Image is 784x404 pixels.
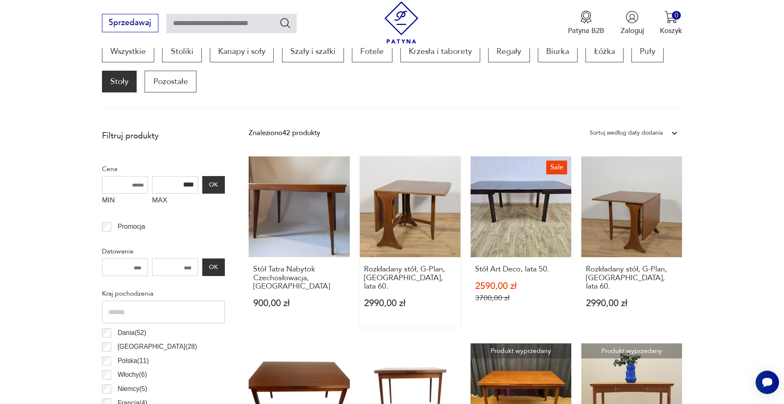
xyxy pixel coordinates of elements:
[586,265,678,291] h3: Rozkładany stół, G-Plan, [GEOGRAPHIC_DATA], lata 60.
[102,71,137,92] a: Stoły
[660,10,682,36] button: 0Koszyk
[580,10,593,23] img: Ikona medalu
[117,327,146,338] p: Dania ( 52 )
[400,41,480,62] a: Krzesła i taborety
[102,288,225,299] p: Kraj pochodzenia
[585,41,623,62] a: Łóżka
[249,156,349,327] a: Stół Tatra Nabytok Czechosłowacja, etykietaStół Tatra Nabytok Czechosłowacja, [GEOGRAPHIC_DATA]90...
[202,176,225,194] button: OK
[568,26,604,36] p: Patyna B2B
[568,10,604,36] a: Ikona medaluPatyna B2B
[117,384,147,394] p: Niemcy ( 5 )
[102,194,148,210] label: MIN
[380,1,423,43] img: Patyna - sklep z meblami i dekoracjami vintage
[202,258,225,276] button: OK
[279,17,291,29] button: Szukaj
[488,41,529,62] a: Regały
[568,10,604,36] button: Patyna B2B
[145,71,196,92] a: Pozostałe
[102,41,154,62] a: Wszystkie
[162,41,201,62] a: Stoliki
[581,156,682,327] a: Rozkładany stół, G-Plan, Wielka Brytania, lata 60.Rozkładany stół, G-Plan, [GEOGRAPHIC_DATA], lat...
[626,10,639,23] img: Ikonka użytkownika
[117,221,145,232] p: Promocja
[249,128,320,138] div: Znaleziono 42 produkty
[117,369,147,380] p: Włochy ( 6 )
[475,265,567,274] h3: Stół Art Deco, lata 50.
[672,11,681,20] div: 0
[102,246,225,257] p: Datowanie
[364,265,456,291] h3: Rozkładany stół, G-Plan, [GEOGRAPHIC_DATA], lata 60.
[102,20,158,27] a: Sprzedawaj
[538,41,578,62] a: Biurka
[660,26,682,36] p: Koszyk
[664,10,677,23] img: Ikona koszyka
[360,156,461,327] a: Rozkładany stół, G-Plan, Wielka Brytania, lata 60.Rozkładany stół, G-Plan, [GEOGRAPHIC_DATA], lat...
[102,130,225,141] p: Filtruj produkty
[621,26,644,36] p: Zaloguj
[756,371,779,394] iframe: Smartsupp widget button
[253,265,345,291] h3: Stół Tatra Nabytok Czechosłowacja, [GEOGRAPHIC_DATA]
[364,299,456,308] p: 2990,00 zł
[621,10,644,36] button: Zaloguj
[471,156,571,327] a: SaleStół Art Deco, lata 50.Stół Art Deco, lata 50.2590,00 zł3700,00 zł
[117,341,197,352] p: [GEOGRAPHIC_DATA] ( 28 )
[590,128,663,138] div: Sortuj według daty dodania
[352,41,392,62] a: Fotele
[631,41,664,62] a: Pufy
[117,355,149,366] p: Polska ( 11 )
[102,14,158,32] button: Sprzedawaj
[475,282,567,291] p: 2590,00 zł
[253,299,345,308] p: 900,00 zł
[152,194,198,210] label: MAX
[210,41,274,62] a: Kanapy i sofy
[586,299,678,308] p: 2990,00 zł
[102,164,225,174] p: Cena
[282,41,344,62] a: Szafy i szafki
[475,294,567,302] p: 3700,00 zł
